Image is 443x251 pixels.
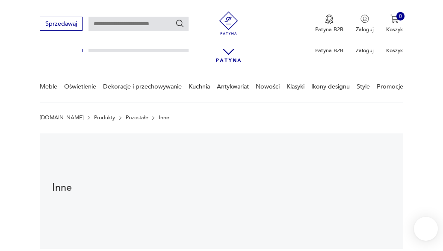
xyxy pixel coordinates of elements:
a: Pozostałe [126,115,148,121]
a: Dekoracje i przechowywanie [103,72,182,101]
a: [DOMAIN_NAME] [40,115,83,121]
img: Patyna - sklep z meblami i dekoracjami vintage [214,12,243,35]
p: Inne [159,115,169,121]
a: Ikony designu [311,72,350,101]
button: Zaloguj [356,15,374,33]
p: Patyna B2B [315,26,343,33]
a: Nowości [256,72,280,101]
a: Kuchnia [189,72,210,101]
button: Patyna B2B [315,15,343,33]
button: Sprzedawaj [40,17,82,31]
img: Ikona medalu [325,15,334,24]
iframe: Smartsupp widget button [414,217,438,241]
a: Produkty [94,115,115,121]
p: Patyna B2B [315,47,343,54]
img: Ikona koszyka [390,15,399,23]
h1: Inne [52,183,173,193]
img: Ikonka użytkownika [360,15,369,23]
a: Antykwariat [217,72,249,101]
button: 0Koszyk [386,15,403,33]
p: Zaloguj [356,47,374,54]
a: Style [357,72,370,101]
a: Ikona medaluPatyna B2B [315,15,343,33]
a: Promocje [377,72,403,101]
a: Meble [40,72,57,101]
p: Koszyk [386,26,403,33]
a: Klasyki [286,72,304,101]
p: Zaloguj [356,26,374,33]
p: Koszyk [386,47,403,54]
div: 0 [396,12,405,21]
a: Oświetlenie [64,72,96,101]
button: Szukaj [175,19,185,28]
a: Sprzedawaj [40,22,82,27]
